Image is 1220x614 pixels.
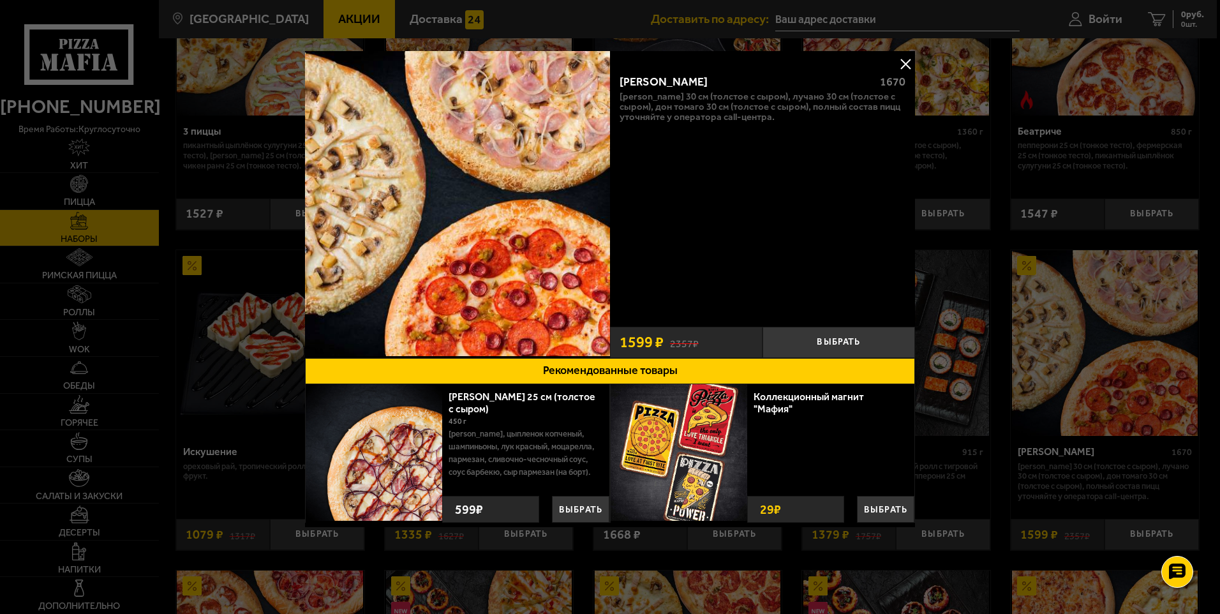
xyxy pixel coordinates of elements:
[449,417,466,426] span: 450 г
[857,496,914,523] button: Выбрать
[552,496,609,523] button: Выбрать
[620,75,869,89] div: [PERSON_NAME]
[449,391,595,415] a: [PERSON_NAME] 25 см (толстое с сыром)
[449,428,600,479] p: [PERSON_NAME], цыпленок копченый, шампиньоны, лук красный, моцарелла, пармезан, сливочно-чесночны...
[762,327,915,358] button: Выбрать
[754,391,864,415] a: Коллекционный магнит "Мафия"
[670,336,699,349] s: 2357 ₽
[305,51,610,356] img: Хет Трик
[757,497,784,522] strong: 29 ₽
[305,51,610,358] a: Хет Трик
[452,497,486,522] strong: 599 ₽
[620,92,905,123] p: [PERSON_NAME] 30 см (толстое с сыром), Лучано 30 см (толстое с сыром), Дон Томаго 30 см (толстое ...
[620,335,664,350] span: 1599 ₽
[305,358,915,384] button: Рекомендованные товары
[880,75,905,89] span: 1670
